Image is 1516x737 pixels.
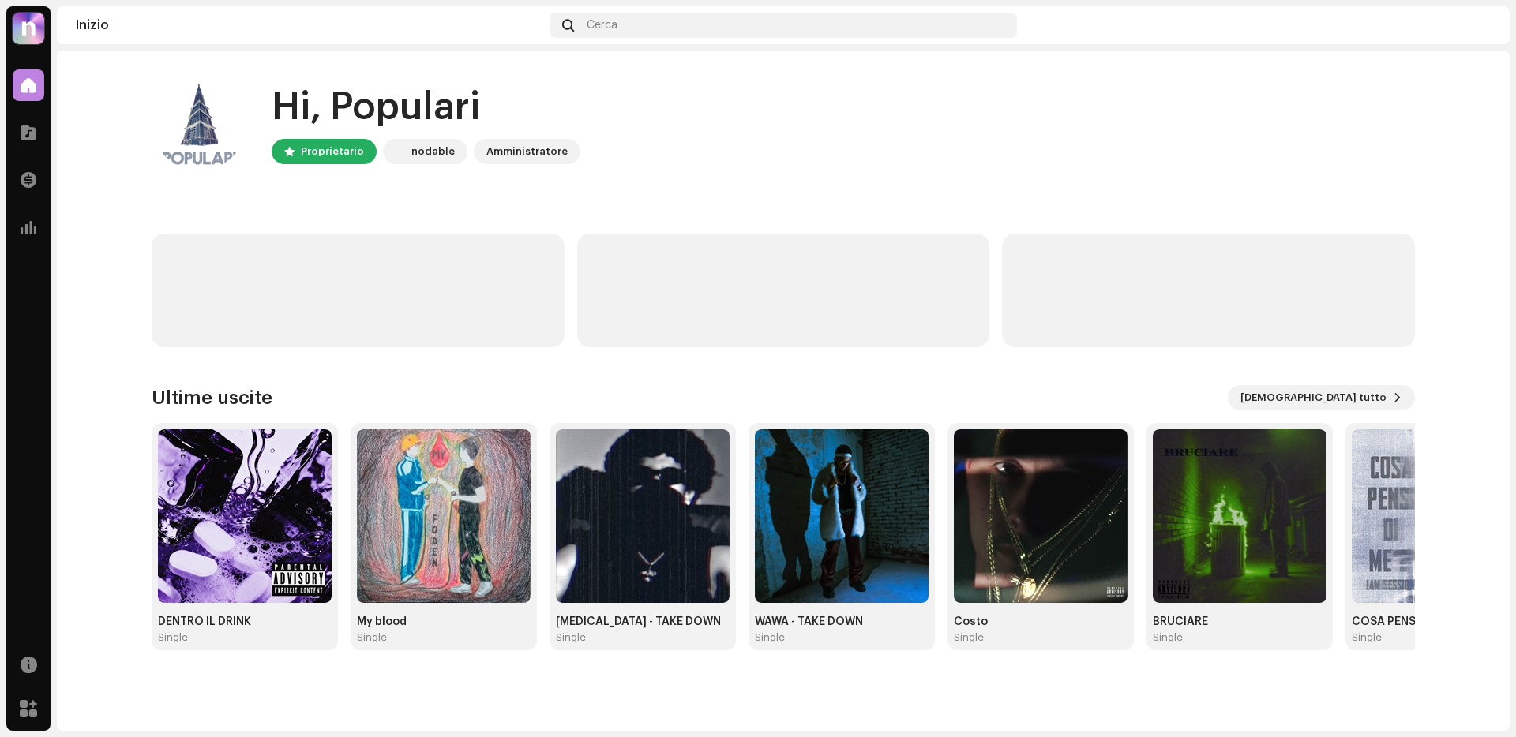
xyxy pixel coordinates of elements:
[1465,13,1491,38] img: c028b6f5-eb5e-414e-82f5-a938631bc1ff
[386,142,405,161] img: 39a81664-4ced-4598-a294-0293f18f6a76
[587,19,617,32] span: Cerca
[357,631,387,644] div: Single
[301,142,364,161] div: Proprietario
[954,631,984,644] div: Single
[158,615,332,628] div: DENTRO IL DRINK
[755,631,785,644] div: Single
[1228,385,1415,410] button: [DEMOGRAPHIC_DATA] tutto
[1153,429,1326,603] img: 53d21b52-519e-42f1-90c9-f0b97083892b
[152,385,272,410] h3: Ultime uscite
[1352,631,1382,644] div: Single
[158,429,332,603] img: 9025b7f6-88b8-4d1b-809a-237551f8d763
[1153,615,1326,628] div: BRUCIARE
[556,631,586,644] div: Single
[1240,382,1387,413] span: [DEMOGRAPHIC_DATA] tutto
[76,19,543,32] div: Inizio
[954,615,1128,628] div: Costo
[954,429,1128,603] img: c28bbed6-339b-4d88-942f-9d8b832eb6d0
[755,615,929,628] div: WAWA - TAKE DOWN
[1153,631,1183,644] div: Single
[152,76,246,170] img: c028b6f5-eb5e-414e-82f5-a938631bc1ff
[357,615,531,628] div: My blood
[158,631,188,644] div: Single
[272,82,580,133] div: Hi, Populari
[556,615,730,628] div: [MEDICAL_DATA] - TAKE DOWN
[486,142,568,161] div: Amministratore
[13,13,44,44] img: 39a81664-4ced-4598-a294-0293f18f6a76
[357,429,531,603] img: 164937b8-b5e4-4fc3-b5e5-974247169627
[556,429,730,603] img: e0c3e3cc-48d5-45f9-a9fa-6e5a2631bb08
[755,429,929,603] img: e17943df-64e9-4b7d-8c12-52b1e25775de
[411,142,455,161] div: nodable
